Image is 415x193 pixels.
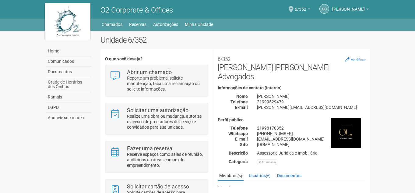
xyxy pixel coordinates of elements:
h4: O que você deseja? [105,57,208,61]
span: O2 Corporate & Offices [100,6,173,14]
a: SO [319,4,329,14]
h2: [PERSON_NAME] [PERSON_NAME] Advogados [218,54,366,81]
a: Modificar [345,57,366,62]
img: business.png [331,118,361,148]
a: Minha Unidade [185,20,213,29]
a: Grade de Horários dos Ônibus [46,77,91,92]
strong: Abrir um chamado [127,69,172,75]
small: 6/352 [218,56,230,62]
strong: Telefone [230,126,248,130]
a: Usuários(2) [247,171,272,180]
div: [EMAIL_ADDRESS][DOMAIN_NAME] [252,136,370,142]
strong: Membros [218,186,366,191]
span: Samantha Oliveira [332,1,365,12]
small: (2) [266,174,270,178]
a: [PERSON_NAME] [332,8,369,13]
a: Reservas [129,20,146,29]
a: Documentos [276,171,303,180]
a: Autorizações [153,20,178,29]
strong: Solicitar uma autorização [127,107,188,113]
strong: E-mail [235,105,248,110]
strong: Site [240,142,248,147]
div: [PERSON_NAME][EMAIL_ADDRESS][DOMAIN_NAME] [252,105,370,110]
strong: Telefone [230,99,248,104]
a: Abrir um chamado Reporte um problema, solicite manutenção, faça uma reclamação ou solicite inform... [110,70,203,92]
strong: Fazer uma reserva [127,145,172,152]
strong: Categoria [229,159,248,164]
strong: Solicitar cartão de acesso [127,183,189,190]
div: [DOMAIN_NAME] [252,142,370,147]
a: Home [46,46,91,56]
a: Anuncie sua marca [46,113,91,123]
a: Comunicados [46,56,91,67]
strong: E-mail [235,137,248,141]
h2: Unidade 6/352 [100,35,371,45]
span: 6/352 [295,1,306,12]
a: LGPD [46,102,91,113]
div: [PHONE_NUMBER] [252,131,370,136]
small: Modificar [350,58,366,62]
a: Solicitar uma autorização Realize uma obra ou mudança, autorize o acesso de prestadores de serviç... [110,108,203,130]
p: Realize uma obra ou mudança, autorize o acesso de prestadores de serviço e convidados para sua un... [127,113,203,130]
a: 6/352 [295,8,310,13]
a: Chamados [102,20,122,29]
h4: Informações de contato (interno) [218,86,366,90]
a: Membros(5) [218,171,244,181]
strong: Whatsapp [228,131,248,136]
div: 21999529479 [252,99,370,105]
img: logo.jpg [45,3,90,40]
small: (5) [237,174,242,178]
a: Documentos [46,67,91,77]
p: Reporte um problema, solicite manutenção, faça uma reclamação ou solicite informações. [127,75,203,92]
strong: Descrição [229,151,248,155]
a: Ramais [46,92,91,102]
p: Reserve espaços como salas de reunião, auditórios ou áreas comum do empreendimento. [127,152,203,168]
div: Assessoria Jurídica e Imobiliária [252,150,370,156]
a: Fazer uma reserva Reserve espaços como salas de reunião, auditórios ou áreas comum do empreendime... [110,146,203,168]
div: Advocacia [257,159,277,165]
strong: Nome [236,94,248,99]
div: [PERSON_NAME] [252,94,370,99]
h4: Perfil público [218,118,366,122]
div: 21998170352 [252,125,370,131]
